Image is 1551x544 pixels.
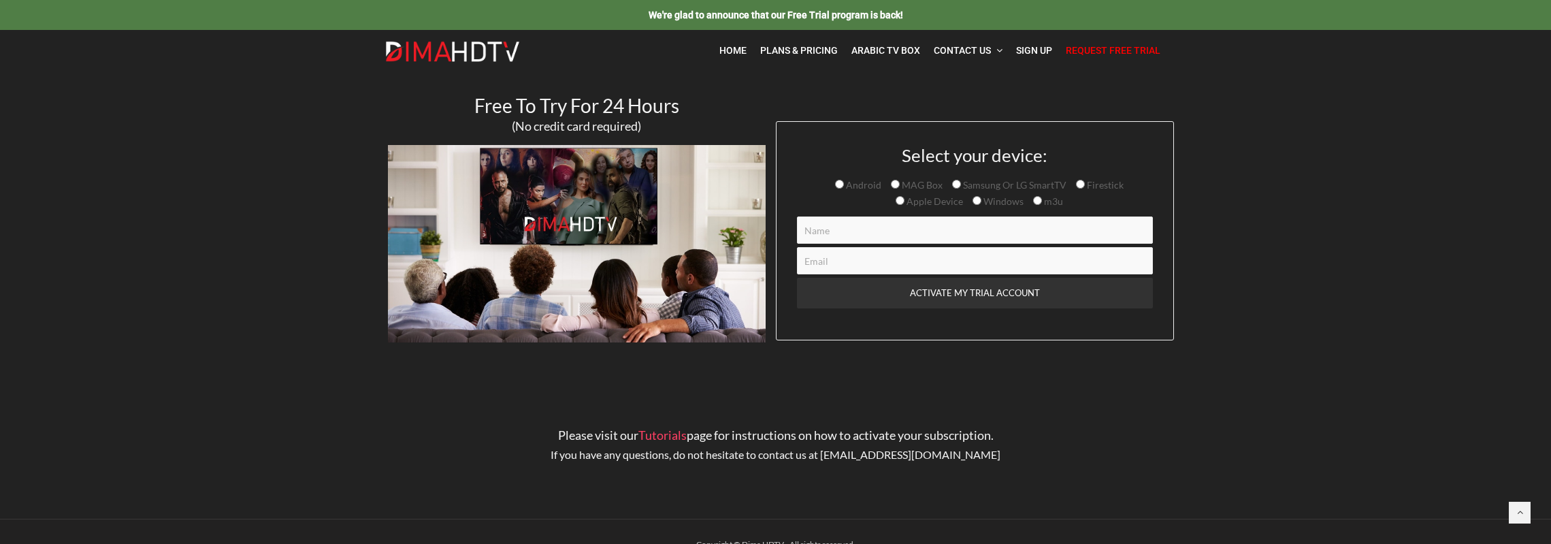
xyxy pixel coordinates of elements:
a: Request Free Trial [1059,37,1167,65]
span: Samsung Or LG SmartTV [961,179,1066,191]
span: Contact Us [934,45,991,56]
span: Firestick [1085,179,1124,191]
span: Apple Device [904,195,963,207]
input: ACTIVATE MY TRIAL ACCOUNT [797,278,1153,308]
a: Sign Up [1009,37,1059,65]
input: Windows [973,196,981,205]
span: Select your device: [902,144,1047,166]
img: Dima HDTV [385,41,521,63]
input: Samsung Or LG SmartTV [952,180,961,189]
span: Plans & Pricing [760,45,838,56]
form: Contact form [787,146,1163,340]
input: MAG Box [891,180,900,189]
input: Apple Device [896,196,904,205]
span: Free To Try For 24 Hours [474,94,679,117]
a: Home [713,37,753,65]
input: Name [797,217,1153,244]
a: Plans & Pricing [753,37,845,65]
span: Arabic TV Box [851,45,920,56]
span: MAG Box [900,179,943,191]
span: Home [719,45,747,56]
span: Please visit our page for instructions on how to activate your subscription. [558,428,994,443]
a: Back to top [1509,502,1531,524]
input: Firestick [1076,180,1085,189]
span: If you have any questions, do not hesitate to contact us at [EMAIL_ADDRESS][DOMAIN_NAME] [551,448,1000,461]
span: Android [844,179,881,191]
a: Tutorials [638,428,687,443]
span: Sign Up [1016,45,1052,56]
span: (No credit card required) [512,118,641,133]
span: m3u [1042,195,1063,207]
input: Email [797,247,1153,274]
input: Android [835,180,844,189]
a: Arabic TV Box [845,37,927,65]
a: We're glad to announce that our Free Trial program is back! [649,9,903,20]
span: Request Free Trial [1066,45,1160,56]
input: m3u [1033,196,1042,205]
span: We're glad to announce that our Free Trial program is back! [649,10,903,20]
span: Windows [981,195,1024,207]
a: Contact Us [927,37,1009,65]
